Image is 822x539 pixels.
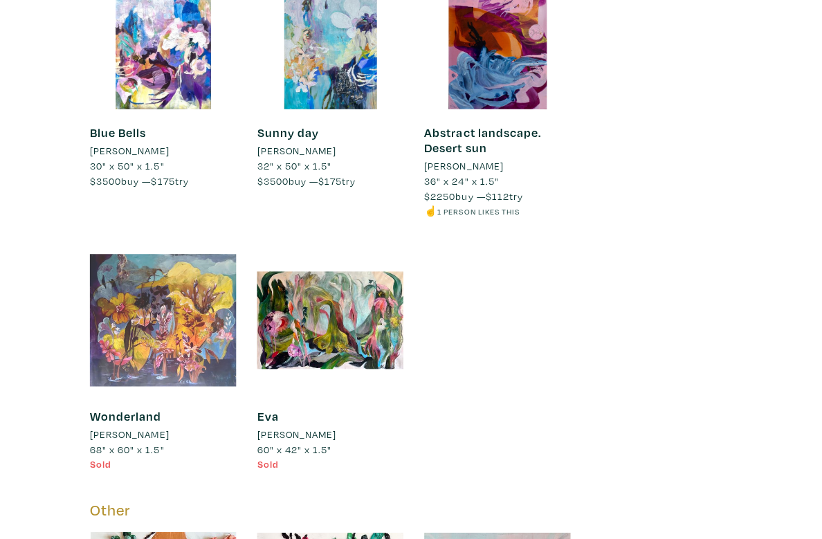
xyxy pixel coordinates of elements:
span: $112 [482,188,506,201]
span: buy — try [421,188,520,201]
a: [PERSON_NAME] [89,424,235,439]
span: 68" x 60" x 1.5" [89,440,163,453]
a: Wonderland [89,405,161,421]
li: [PERSON_NAME] [255,143,334,158]
span: $175 [150,173,174,186]
li: [PERSON_NAME] [255,424,334,439]
span: 30" x 50" x 1.5" [89,158,163,172]
span: 60" x 42" x 1.5" [255,440,329,453]
span: $3500 [89,173,120,186]
span: 36" x 24" x 1.5" [421,173,495,186]
span: $3500 [255,173,286,186]
a: Sunny day [255,124,317,140]
span: 32" x 50" x 1.5" [255,158,329,172]
a: [PERSON_NAME] [89,143,235,158]
span: $2250 [421,188,453,201]
li: ☝️ [421,202,567,217]
li: [PERSON_NAME] [421,158,500,173]
span: buy — try [89,173,188,186]
a: Blue Bells [89,124,145,140]
li: [PERSON_NAME] [89,143,168,158]
span: buy — try [255,173,354,186]
a: [PERSON_NAME] [255,143,401,158]
a: [PERSON_NAME] [421,158,567,173]
h5: Other [89,497,567,516]
small: 1 person likes this [435,205,516,215]
a: Abstract landscape. Desert sun [421,124,538,155]
span: Sold [89,455,111,468]
a: [PERSON_NAME] [255,424,401,439]
span: $175 [316,173,340,186]
span: Sold [255,455,277,468]
a: Eva [255,405,277,421]
li: [PERSON_NAME] [89,424,168,439]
